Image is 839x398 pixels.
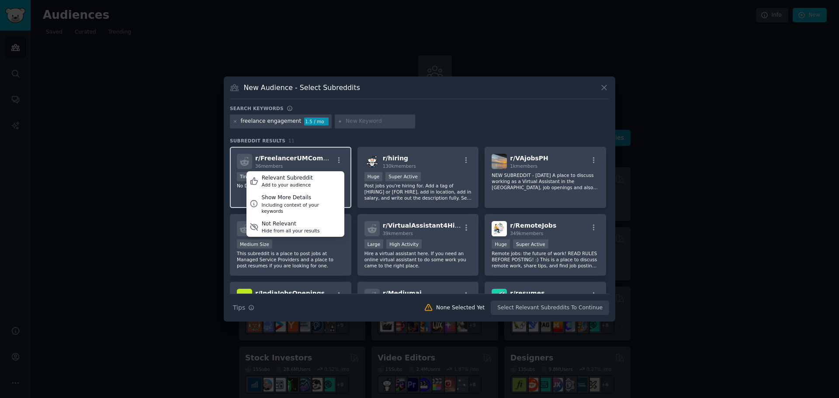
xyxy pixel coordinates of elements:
img: VAjobsPH [492,154,507,169]
div: Huge [364,172,383,181]
span: 1k members [510,163,537,169]
div: High Activity [386,239,422,249]
p: This subreddit is a place to post jobs at Managed Service Providers and a place to post resumes i... [237,250,344,269]
button: Tips [230,300,257,315]
span: r/ Mediumai [383,290,422,297]
img: hiring [364,154,380,169]
div: Super Active [513,239,548,249]
p: Hire a virtual assistant here. If you need an online virtual assistant to do some work you came t... [364,250,472,269]
span: r/ FreelancerUMCommunity [255,155,347,162]
div: Including context of your keywords [261,202,341,214]
img: IndiaJobsOpenings [237,289,252,304]
span: r/ VAjobsPH [510,155,548,162]
h3: New Audience - Select Subreddits [244,83,360,92]
div: freelance engagement [241,118,302,125]
div: Tiny [237,172,253,181]
h3: Search keywords [230,105,284,111]
span: Tips [233,303,245,312]
span: 36 members [255,163,283,169]
div: Large [364,239,384,249]
span: r/ IndiaJobsOpenings [255,290,325,297]
div: Medium Size [237,239,272,249]
span: 39k members [383,231,413,236]
span: Subreddit Results [230,138,285,144]
div: Add to your audience [262,182,313,188]
span: 130k members [383,163,416,169]
p: Remote jobs: the future of work! READ RULES BEFORE POSTING! :) This is a place to discuss remote ... [492,250,599,269]
input: New Keyword [346,118,412,125]
p: Post jobs you're hiring for. Add a tag of [HIRING] or [FOR HIRE], add in location, add in salary,... [364,183,472,201]
div: 1.5 / mo [304,118,329,125]
span: r/ RemoteJobs [510,222,556,229]
p: No Description... [237,183,344,189]
div: Show More Details [261,194,341,202]
div: Super Active [385,172,421,181]
span: 11 [288,138,295,143]
div: Hide from all your results [262,228,320,234]
img: RemoteJobs [492,221,507,236]
span: 349k members [510,231,543,236]
span: r/ resumes [510,290,544,297]
div: None Selected Yet [436,304,485,312]
img: resumes [492,289,507,304]
div: Not Relevant [262,220,320,228]
div: Huge [492,239,510,249]
div: Relevant Subreddit [262,174,313,182]
span: r/ hiring [383,155,409,162]
p: NEW SUBREDDIT - [DATE] A place to discuss working as a Virtual Assistant in the [GEOGRAPHIC_DATA]... [492,172,599,190]
span: r/ VirtualAssistant4Hire [383,222,462,229]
